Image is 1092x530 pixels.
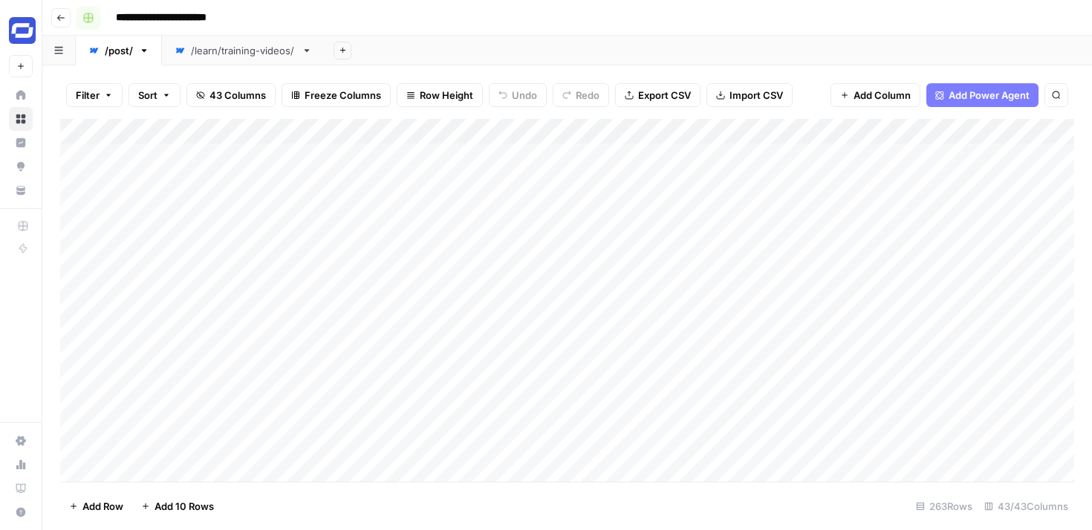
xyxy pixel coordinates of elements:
[162,36,325,65] a: /learn/training-videos/
[9,131,33,155] a: Insights
[854,88,911,103] span: Add Column
[105,43,133,58] div: /post/
[553,83,609,107] button: Redo
[397,83,483,107] button: Row Height
[191,43,296,58] div: /learn/training-videos/
[9,429,33,453] a: Settings
[949,88,1030,103] span: Add Power Agent
[76,36,162,65] a: /post/
[186,83,276,107] button: 43 Columns
[9,17,36,44] img: Synthesia Logo
[9,476,33,500] a: Learning Hub
[9,12,33,49] button: Workspace: Synthesia
[305,88,381,103] span: Freeze Columns
[129,83,181,107] button: Sort
[831,83,920,107] button: Add Column
[9,155,33,178] a: Opportunities
[60,494,132,518] button: Add Row
[910,494,978,518] div: 263 Rows
[706,83,793,107] button: Import CSV
[576,88,599,103] span: Redo
[282,83,391,107] button: Freeze Columns
[9,453,33,476] a: Usage
[132,494,223,518] button: Add 10 Rows
[155,499,214,514] span: Add 10 Rows
[512,88,537,103] span: Undo
[926,83,1039,107] button: Add Power Agent
[82,499,123,514] span: Add Row
[978,494,1074,518] div: 43/43 Columns
[209,88,266,103] span: 43 Columns
[420,88,473,103] span: Row Height
[489,83,547,107] button: Undo
[9,83,33,107] a: Home
[615,83,701,107] button: Export CSV
[76,88,100,103] span: Filter
[9,178,33,202] a: Your Data
[9,107,33,131] a: Browse
[638,88,691,103] span: Export CSV
[9,500,33,524] button: Help + Support
[138,88,157,103] span: Sort
[729,88,783,103] span: Import CSV
[66,83,123,107] button: Filter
